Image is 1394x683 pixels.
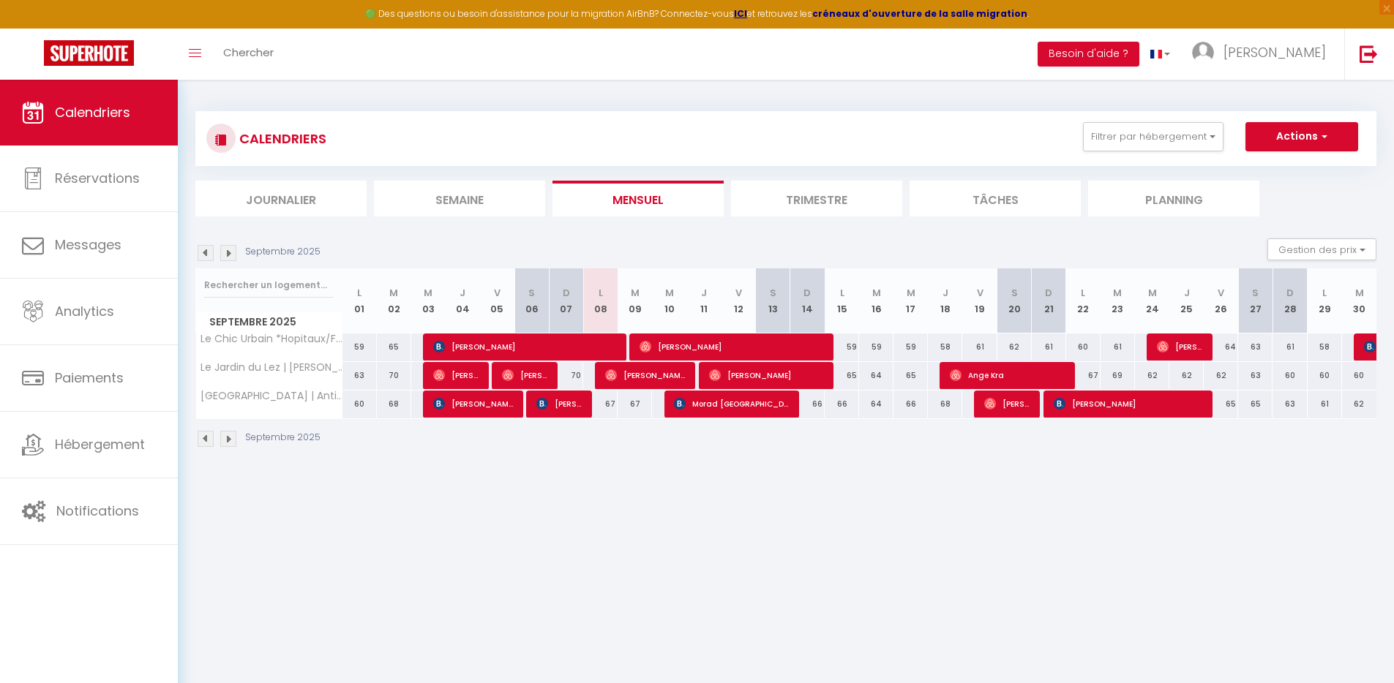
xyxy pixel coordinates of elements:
strong: ICI [734,7,747,20]
div: 63 [1273,390,1307,418]
li: Planning [1088,181,1259,216]
th: 25 [1169,268,1204,333]
th: 01 [342,268,377,333]
th: 29 [1308,268,1342,333]
th: 30 [1342,268,1376,333]
li: Semaine [374,181,545,216]
div: 63 [1238,362,1273,389]
div: 62 [1135,362,1169,389]
div: 60 [1066,333,1101,361]
a: Chercher [212,29,285,80]
div: 67 [583,390,618,418]
span: [PERSON_NAME] [1224,43,1326,61]
div: 59 [825,333,859,361]
abbr: J [460,286,465,300]
div: 68 [377,390,411,418]
button: Gestion des prix [1267,238,1376,260]
button: Besoin d'aide ? [1038,42,1139,67]
th: 14 [790,268,825,333]
abbr: M [631,286,640,300]
span: [PERSON_NAME] [502,361,548,389]
p: Septembre 2025 [245,431,321,445]
th: 13 [756,268,790,333]
abbr: M [1113,286,1122,300]
div: 65 [893,362,928,389]
span: Chercher [223,45,274,60]
abbr: D [803,286,811,300]
div: 70 [549,362,583,389]
abbr: J [943,286,948,300]
div: 64 [859,362,893,389]
th: 05 [480,268,514,333]
div: 67 [618,390,652,418]
span: [PERSON_NAME] [640,333,823,361]
abbr: M [1148,286,1157,300]
span: Morad [GEOGRAPHIC_DATA] [674,390,789,418]
span: Messages [55,235,121,254]
abbr: M [1355,286,1364,300]
th: 11 [687,268,722,333]
span: Hébergement [55,435,145,453]
div: 64 [1204,333,1238,361]
div: 60 [1342,362,1376,389]
th: 17 [893,268,928,333]
div: 70 [377,362,411,389]
button: Filtrer par hébergement [1083,122,1224,151]
button: Ouvrir le widget de chat LiveChat [12,6,56,50]
span: [PERSON_NAME] [433,361,479,389]
th: 23 [1101,268,1135,333]
abbr: D [563,286,570,300]
div: 65 [825,362,859,389]
th: 28 [1273,268,1307,333]
li: Trimestre [731,181,902,216]
div: 60 [1273,362,1307,389]
div: 62 [997,333,1032,361]
li: Journalier [195,181,367,216]
div: 64 [859,390,893,418]
abbr: L [357,286,361,300]
div: 68 [928,390,962,418]
div: 62 [1169,362,1204,389]
abbr: J [1184,286,1190,300]
div: 59 [342,333,377,361]
abbr: M [389,286,398,300]
span: [PERSON_NAME] [709,361,824,389]
span: [PERSON_NAME] [433,333,617,361]
th: 15 [825,268,859,333]
span: Le Jardin du Lez | [PERSON_NAME] du Lez | Wifi Fibre [198,362,345,373]
th: 04 [446,268,480,333]
div: 61 [1273,333,1307,361]
abbr: L [1322,286,1327,300]
span: [PERSON_NAME] [1054,390,1203,418]
div: 62 [1342,390,1376,418]
h3: CALENDRIERS [236,122,326,155]
span: Paiements [55,369,124,387]
abbr: S [770,286,776,300]
img: Super Booking [44,40,134,66]
li: Tâches [910,181,1081,216]
div: 59 [893,333,928,361]
div: 60 [342,390,377,418]
div: 65 [377,333,411,361]
th: 08 [583,268,618,333]
abbr: D [1286,286,1294,300]
a: créneaux d'ouverture de la salle migration [812,7,1027,20]
abbr: L [840,286,844,300]
input: Rechercher un logement... [204,272,334,298]
span: Le Chic Urbain *Hopitaux/Faculté* Parking Gratuit [198,333,345,344]
abbr: J [701,286,707,300]
th: 06 [514,268,549,333]
th: 09 [618,268,652,333]
div: 63 [1238,333,1273,361]
th: 07 [549,268,583,333]
div: 58 [1308,333,1342,361]
abbr: M [907,286,915,300]
span: Réservations [55,169,140,187]
span: Ange Kra [950,361,1065,389]
div: 61 [1308,390,1342,418]
span: Septembre 2025 [196,312,342,333]
th: 18 [928,268,962,333]
th: 12 [722,268,756,333]
div: 60 [1308,362,1342,389]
